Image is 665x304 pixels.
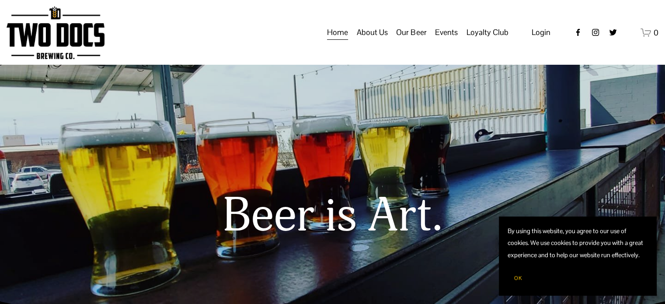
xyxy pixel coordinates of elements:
a: Home [327,24,348,41]
img: Two Docs Brewing Co. [7,6,104,59]
span: OK [514,275,522,282]
section: Cookie banner [499,217,656,295]
h1: Beer is Art. [27,190,639,243]
a: Login [532,25,550,40]
p: By using this website, you agree to our use of cookies. We use cookies to provide you with a grea... [508,225,648,261]
a: folder dropdown [357,24,388,41]
span: 0 [654,28,658,38]
button: OK [508,270,529,287]
a: 0 items in cart [641,27,658,38]
a: folder dropdown [435,24,458,41]
a: Facebook [574,28,582,37]
a: folder dropdown [467,24,508,41]
span: Our Beer [396,25,426,40]
a: instagram-unauth [591,28,600,37]
span: Events [435,25,458,40]
span: Login [532,27,550,37]
span: About Us [357,25,388,40]
span: Loyalty Club [467,25,508,40]
a: twitter-unauth [609,28,617,37]
a: folder dropdown [396,24,426,41]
